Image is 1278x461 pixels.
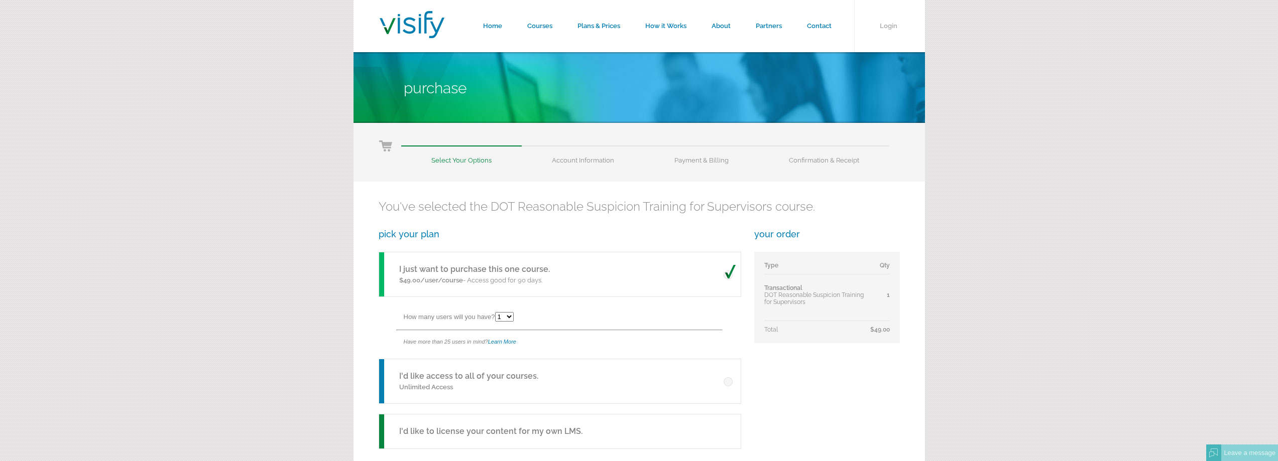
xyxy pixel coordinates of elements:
td: Total [764,321,870,334]
a: I'd like access to all of your courses. [399,371,538,381]
div: 1 [870,291,890,298]
a: Visify Training [380,27,444,41]
span: DOT Reasonable Suspicion Training for Supervisors [764,291,864,305]
a: Learn More [488,339,516,345]
h5: I just want to purchase this one course. [399,263,550,275]
span: $49.00/user/course [399,276,463,284]
td: Qty [870,262,890,274]
h3: your order [754,229,900,239]
p: - Access good for 90 days. [399,275,550,285]
div: How many users will you have? [404,307,740,330]
a: I'd like to license your content for my own LMS. [379,414,740,449]
img: Offline [1209,448,1218,457]
td: Type [764,262,870,274]
span: $49.00 [870,326,890,333]
div: Leave a message [1221,444,1278,461]
h5: I'd like to license your content for my own LMS. [399,425,583,437]
span: Purchase [404,79,467,97]
li: Select Your Options [401,145,522,164]
span: Transactional [764,284,802,291]
h2: You've selected the DOT Reasonable Suspicion Training for Supervisors course. [379,199,900,214]
div: Have more than 25 users in mind? [404,331,740,353]
h3: pick your plan [379,229,740,239]
span: Unlimited Access [399,383,453,391]
img: Visify Training [380,11,444,38]
li: Account Information [522,145,644,164]
li: Payment & Billing [644,145,759,164]
li: Confirmation & Receipt [759,145,889,164]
